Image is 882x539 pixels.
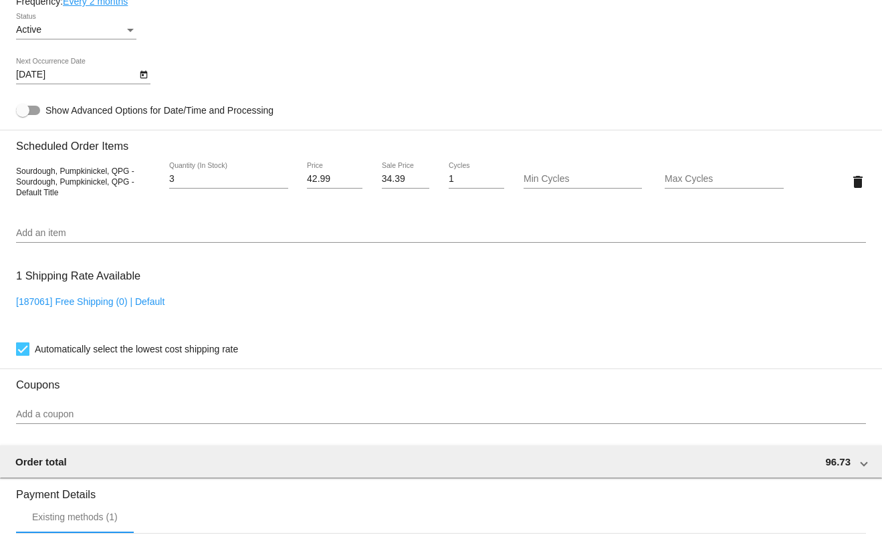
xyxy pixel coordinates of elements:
h3: Coupons [16,368,866,391]
span: Order total [15,456,67,467]
mat-select: Status [16,25,136,35]
span: 96.73 [825,456,851,467]
span: Sourdough, Pumpkinickel, QPG - Sourdough, Pumpkinickel, QPG - Default Title [16,167,134,197]
span: Active [16,24,41,35]
div: Existing methods (1) [32,512,118,522]
span: Automatically select the lowest cost shipping rate [35,341,238,357]
h3: Scheduled Order Items [16,130,866,152]
input: Min Cycles [524,174,643,185]
input: Next Occurrence Date [16,70,136,80]
input: Sale Price [382,174,430,185]
span: Show Advanced Options for Date/Time and Processing [45,104,273,117]
input: Max Cycles [665,174,784,185]
mat-icon: delete [850,174,866,190]
input: Quantity (In Stock) [169,174,288,185]
input: Cycles [449,174,504,185]
h3: Payment Details [16,478,866,501]
button: Open calendar [136,67,150,81]
a: [187061] Free Shipping (0) | Default [16,296,164,307]
input: Price [307,174,362,185]
input: Add a coupon [16,409,866,420]
h3: 1 Shipping Rate Available [16,261,140,290]
input: Add an item [16,228,866,239]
